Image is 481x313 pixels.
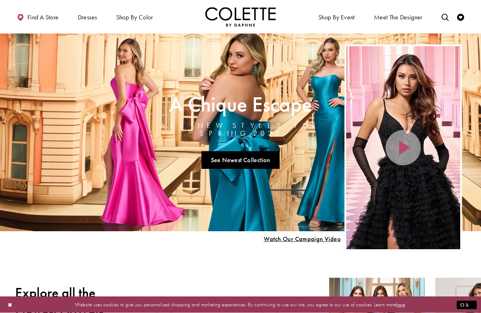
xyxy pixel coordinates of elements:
[201,151,280,169] a: See Newest Collection A Chique Escape All New Styles For Spring 2025
[372,7,424,26] a: Meet the designer
[136,148,345,172] ul: Slider Links
[205,7,276,26] a: Visit Home Page
[27,14,59,21] span: Find a store
[374,14,423,21] span: Meet the designer
[317,7,357,26] span: Shop By Event
[78,14,97,21] span: Dresses
[116,14,153,21] span: Shop by color
[318,14,355,21] span: Shop By Event
[455,7,466,26] a: Check Wishlist
[205,7,276,26] img: Colette by Daphne
[76,7,99,26] span: Dresses
[396,301,405,308] a: here
[4,299,16,311] button: Close Dialog
[263,235,341,243] span: Play Slide #15 Video
[114,7,155,26] span: Shop by color
[15,7,60,26] a: Find a store
[51,300,430,309] p: Website uses cookies to give you personalized shopping and marketing experiences. By continuing t...
[440,7,450,26] a: Toggle search
[457,300,477,309] button: Submit Dialog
